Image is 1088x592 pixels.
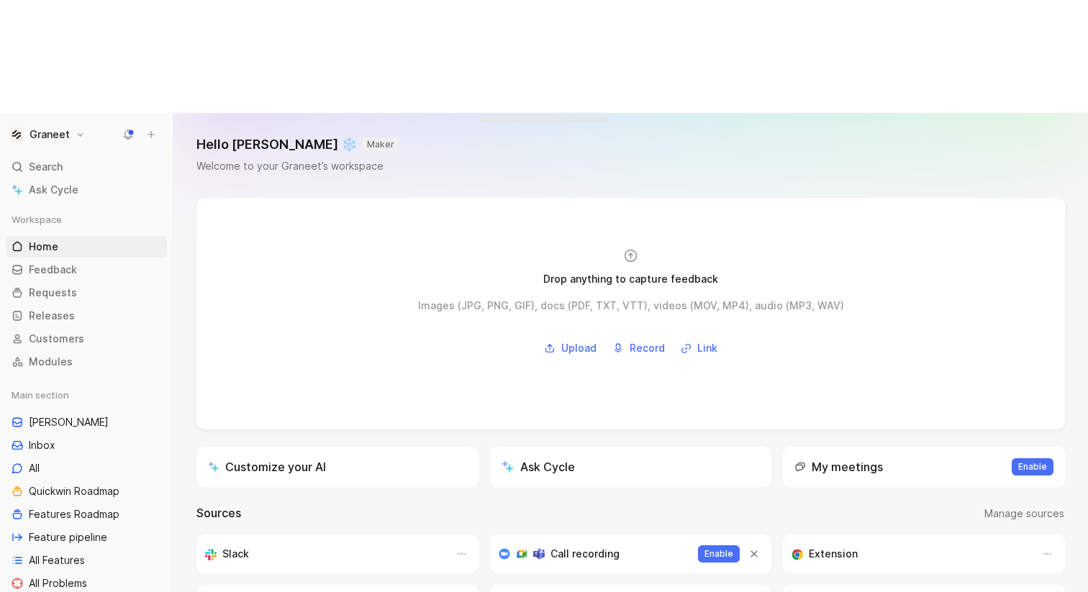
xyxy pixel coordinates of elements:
span: Requests [29,286,77,300]
a: All Features [6,550,167,571]
span: Record [630,340,665,357]
span: Enable [1018,460,1047,474]
span: Ask Cycle [29,181,78,199]
span: Manage sources [984,505,1064,522]
div: Welcome to your Graneet’s workspace [196,158,399,175]
h3: Call recording [550,545,620,563]
div: Sync your customers, send feedback and get updates in Slack [205,545,441,563]
span: [PERSON_NAME] [29,415,109,429]
span: Main section [12,388,69,402]
button: Upload [539,337,602,359]
a: Quickwin Roadmap [6,481,167,502]
h2: Sources [196,504,241,523]
span: All Problems [29,576,87,591]
div: Capture feedback from anywhere on the web [792,545,1028,563]
a: Requests [6,282,167,304]
h1: Graneet [30,128,70,141]
h1: Hello [PERSON_NAME] ❄️ [196,136,399,153]
h3: Extension [809,545,858,563]
div: My meetings [794,458,883,475]
div: Ask Cycle [502,458,575,475]
span: Quickwin Roadmap [29,484,119,498]
a: Customers [6,328,167,350]
button: Record [607,337,670,359]
span: Feedback [29,263,77,277]
a: Features Roadmap [6,504,167,525]
div: Customize your AI [208,458,326,475]
span: Enable [704,547,733,561]
span: Releases [29,309,75,323]
span: All Features [29,553,85,568]
span: Feature pipeline [29,530,107,545]
div: Drop anything to capture feedback [543,270,718,288]
button: Ask Cycle [490,447,772,487]
span: Upload [561,340,597,357]
div: Workspace [6,209,167,230]
a: Inbox [6,434,167,456]
a: Modules [6,351,167,373]
a: Feature pipeline [6,527,167,548]
div: Record & transcribe meetings from Zoom, Meet & Teams. [499,545,687,563]
span: Home [29,240,58,254]
div: Search [6,156,167,178]
span: Link [697,340,717,357]
a: Home [6,236,167,258]
h3: Slack [222,545,249,563]
span: Features Roadmap [29,507,119,522]
div: Images (JPG, PNG, GIF), docs (PDF, TXT, VTT), videos (MOV, MP4), audio (MP3, WAV) [418,297,844,314]
a: Releases [6,305,167,327]
button: Manage sources [984,504,1065,523]
span: Workspace [12,212,62,227]
a: All [6,457,167,479]
button: Enable [698,545,740,563]
span: All [29,461,40,475]
span: Customers [29,332,84,346]
span: Search [29,158,63,176]
span: Inbox [29,438,55,452]
a: [PERSON_NAME] [6,411,167,433]
img: Graneet [9,127,24,142]
button: MAKER [363,137,399,152]
span: Modules [29,355,73,369]
button: Enable [1012,458,1053,475]
a: Feedback [6,259,167,281]
button: Link [676,337,722,359]
a: Ask Cycle [6,179,167,201]
div: Main section [6,384,167,406]
a: Customize your AI [196,447,479,487]
button: GraneetGraneet [6,124,89,145]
